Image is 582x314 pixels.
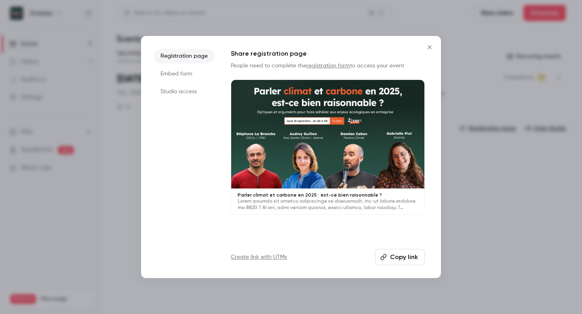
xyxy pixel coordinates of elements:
button: Copy link [375,249,425,265]
p: Lorem ipsumdo sit ametco adipiscinge se doeiusmodt, inc-ut labore etdolore ma 8820 ? Al eni, admi... [238,198,418,211]
li: Registration page [154,49,215,63]
p: Parler climat et carbone en 2025 : est-ce bien raisonnable ? [238,192,418,198]
li: Studio access [154,84,215,99]
li: Embed form [154,67,215,81]
a: Create link with UTMs [231,253,287,261]
a: Parler climat et carbone en 2025 : est-ce bien raisonnable ?Lorem ipsumdo sit ametco adipiscinge ... [231,80,425,215]
a: registration form [306,63,350,69]
h1: Share registration page [231,49,425,59]
p: People need to complete the to access your event [231,62,425,70]
button: Close [422,39,438,55]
